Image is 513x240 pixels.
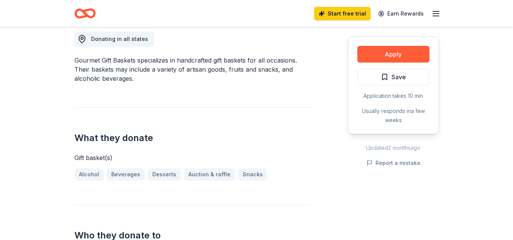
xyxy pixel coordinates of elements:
button: Report a mistake [366,158,420,168]
span: Donating in all states [91,36,148,42]
div: Gift basket(s) [74,153,311,162]
h2: What they donate [74,132,311,144]
div: Gourmet Gift Baskets specializes in handcrafted gift baskets for all occasions. Their baskets may... [74,56,311,83]
span: Save [391,72,406,82]
a: Start free trial [314,7,371,20]
button: Apply [357,46,429,63]
div: Application takes 10 min [357,91,429,100]
div: Usually responds in a few weeks [357,107,429,125]
a: Earn Rewards [374,7,428,20]
button: Save [357,69,429,85]
a: Home [74,5,96,22]
div: Updated 2 months ago [348,143,439,152]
